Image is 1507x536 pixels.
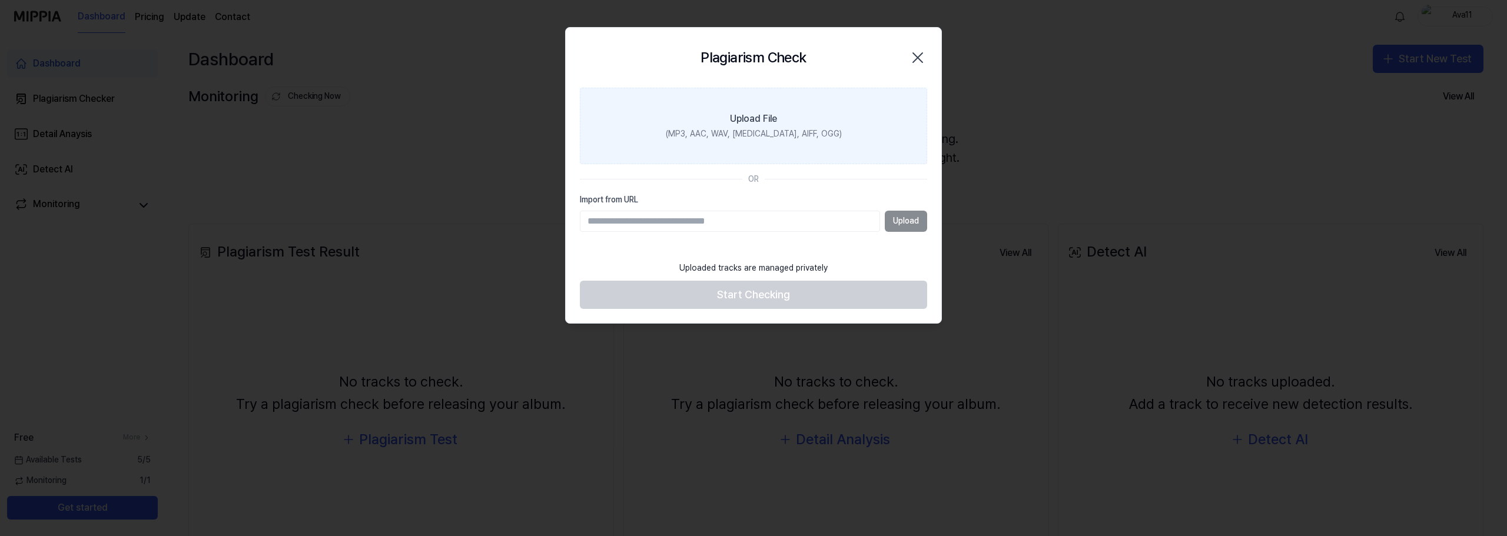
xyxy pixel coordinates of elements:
h2: Plagiarism Check [701,46,806,69]
div: Upload File [730,112,777,126]
div: OR [748,174,759,185]
div: Uploaded tracks are managed privately [672,255,835,281]
label: Import from URL [580,194,927,206]
div: (MP3, AAC, WAV, [MEDICAL_DATA], AIFF, OGG) [666,128,842,140]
